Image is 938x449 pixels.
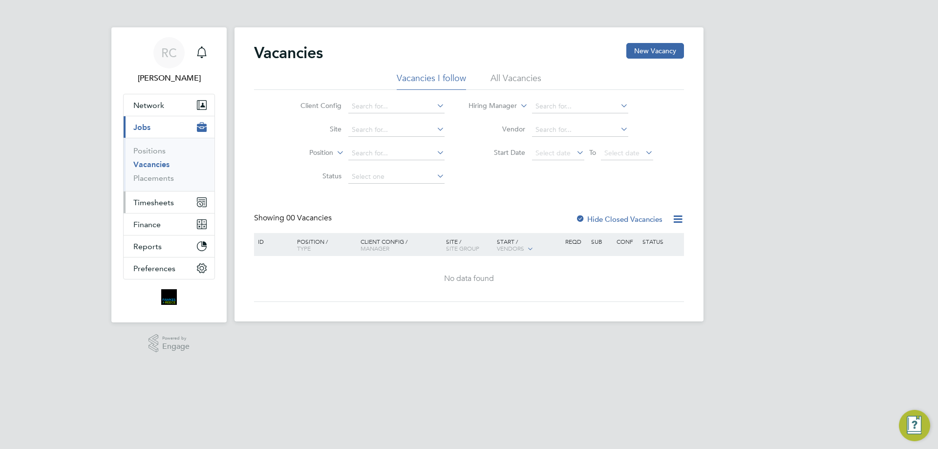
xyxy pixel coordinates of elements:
span: Site Group [446,244,479,252]
label: Site [285,125,341,133]
input: Search for... [532,100,628,113]
span: RC [161,46,177,59]
a: Powered byEngage [149,334,190,353]
div: Start / [494,233,563,257]
div: Conf [614,233,640,250]
input: Search for... [348,123,445,137]
a: RC[PERSON_NAME] [123,37,215,84]
div: Showing [254,213,334,223]
label: Hiring Manager [461,101,517,111]
h2: Vacancies [254,43,323,63]
label: Status [285,171,341,180]
button: New Vacancy [626,43,684,59]
button: Jobs [124,116,214,138]
span: Network [133,101,164,110]
label: Client Config [285,101,341,110]
span: Preferences [133,264,175,273]
a: Positions [133,146,166,155]
a: Placements [133,173,174,183]
input: Select one [348,170,445,184]
span: 00 Vacancies [286,213,332,223]
button: Network [124,94,214,116]
input: Search for... [348,147,445,160]
span: Select date [604,149,640,157]
label: Hide Closed Vacancies [576,214,662,224]
label: Vendor [469,125,525,133]
a: Go to home page [123,289,215,305]
span: Reports [133,242,162,251]
label: Start Date [469,148,525,157]
button: Finance [124,214,214,235]
div: No data found [256,274,682,284]
div: ID [256,233,290,250]
label: Position [277,148,333,158]
div: Jobs [124,138,214,191]
span: Select date [535,149,571,157]
button: Preferences [124,257,214,279]
span: Vendors [497,244,524,252]
span: Manager [361,244,389,252]
button: Reports [124,235,214,257]
span: To [586,146,599,159]
input: Search for... [532,123,628,137]
span: Powered by [162,334,190,342]
nav: Main navigation [111,27,227,322]
span: Engage [162,342,190,351]
div: Site / [444,233,495,257]
li: All Vacancies [490,72,541,90]
div: Reqd [563,233,588,250]
div: Sub [589,233,614,250]
button: Engage Resource Center [899,410,930,441]
a: Vacancies [133,160,170,169]
img: bromak-logo-retina.png [161,289,177,305]
div: Status [640,233,682,250]
span: Jobs [133,123,150,132]
input: Search for... [348,100,445,113]
li: Vacancies I follow [397,72,466,90]
span: Robyn Clarke [123,72,215,84]
span: Finance [133,220,161,229]
button: Timesheets [124,192,214,213]
span: Type [297,244,311,252]
div: Position / [290,233,358,257]
span: Timesheets [133,198,174,207]
div: Client Config / [358,233,444,257]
